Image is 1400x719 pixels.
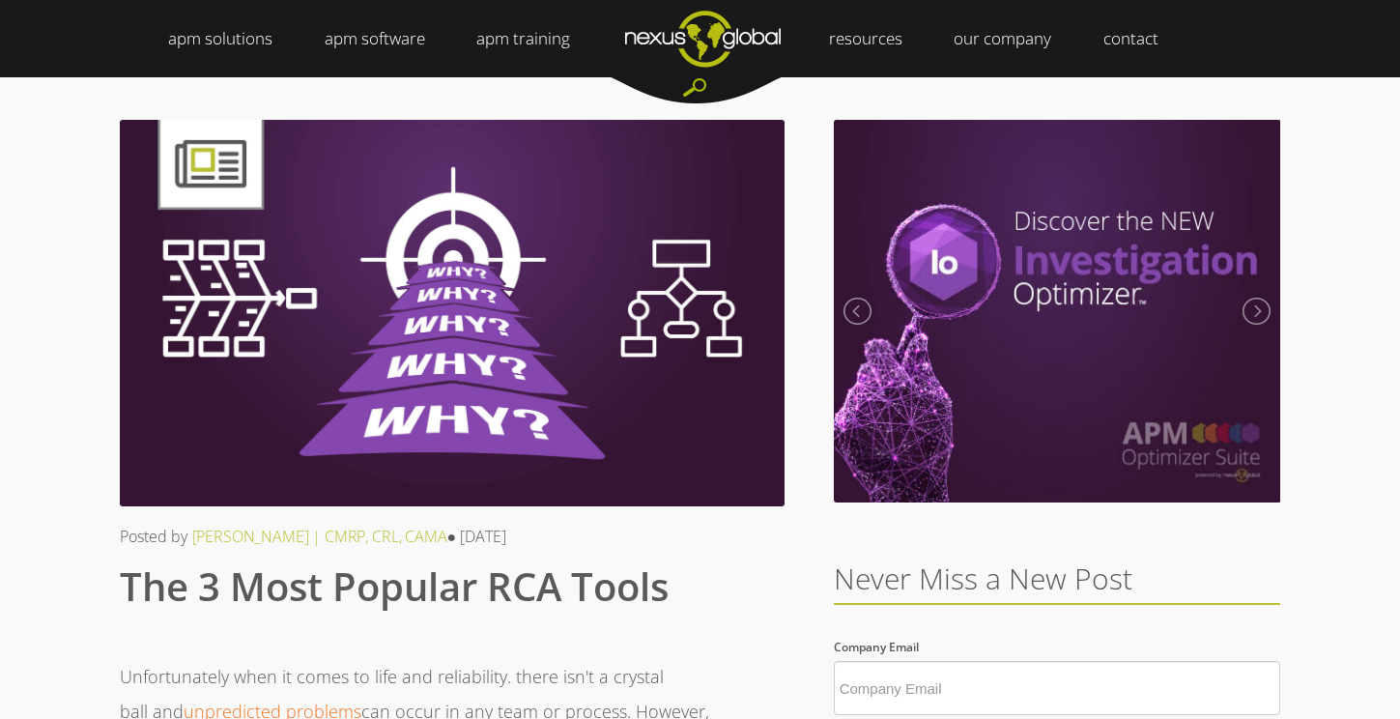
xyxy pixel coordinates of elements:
[834,120,1281,503] img: Meet the New Investigation Optimizer | September 2020
[447,526,507,547] span: ● [DATE]
[120,526,187,547] span: Posted by
[834,639,919,655] span: Company Email
[834,559,1132,598] span: Never Miss a New Post
[192,526,447,547] a: [PERSON_NAME] | CMRP, CRL, CAMA
[834,661,1281,715] input: Company Email
[120,560,669,613] span: The 3 Most Popular RCA Tools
